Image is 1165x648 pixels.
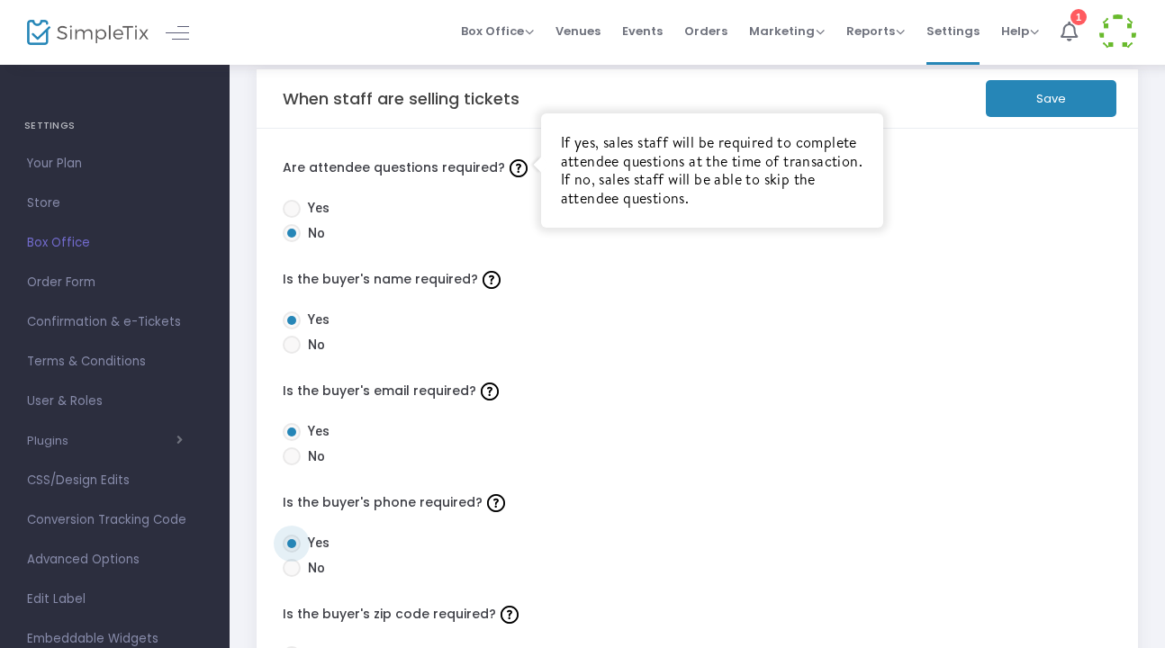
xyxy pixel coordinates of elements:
h4: SETTINGS [24,108,205,144]
img: question-mark [501,606,519,624]
span: Store [27,192,203,215]
label: Is the buyer's name required? [283,266,1113,293]
label: Is the buyer's email required? [283,378,1113,405]
button: Plugins [27,434,183,448]
span: Terms & Conditions [27,350,203,373]
span: Box Office [461,22,534,40]
span: Yes [301,534,330,553]
h5: When staff are selling tickets [283,89,519,109]
img: question-mark [481,382,499,400]
span: No [301,336,325,355]
span: Confirmation & e-Tickets [27,310,203,334]
span: Box Office [27,231,203,255]
span: Marketing [749,22,825,40]
img: question-mark [487,494,505,512]
span: Advanced Options [27,548,203,571]
img: question-mark [483,271,501,289]
div: If yes, sales staff will be required to complete attendee questions at the time of transaction. I... [561,133,863,208]
span: Yes [301,199,330,218]
span: Help [1001,22,1039,40]
span: Your Plan [27,152,203,175]
label: Are attendee questions required? [283,155,1113,182]
span: No [301,447,325,466]
span: Yes [301,310,330,329]
span: Edit Label [27,588,203,611]
div: 1 [1070,9,1087,25]
button: Save [986,80,1116,117]
span: Orders [684,8,727,54]
img: question-mark [510,159,528,177]
span: Events [622,8,663,54]
span: Order Form [27,271,203,294]
span: CSS/Design Edits [27,469,203,492]
span: No [301,224,325,243]
span: Yes [301,422,330,441]
span: Settings [926,8,980,54]
span: Venues [555,8,601,54]
span: Reports [846,22,905,40]
span: Conversion Tracking Code [27,508,203,532]
label: Is the buyer's zip code required? [283,601,1113,628]
span: User & Roles [27,390,203,413]
span: No [301,559,325,578]
label: Is the buyer's phone required? [283,490,1113,517]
